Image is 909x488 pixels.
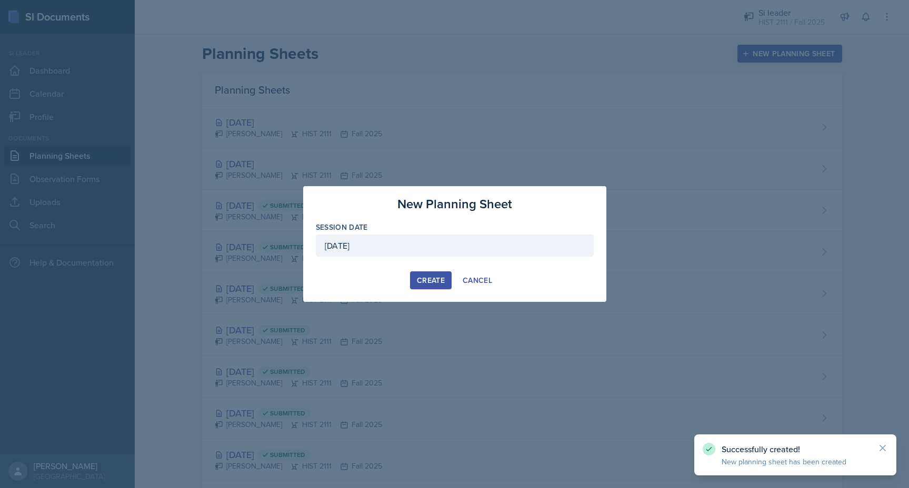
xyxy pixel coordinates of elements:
button: Cancel [456,271,499,289]
div: Cancel [463,276,492,284]
h3: New Planning Sheet [397,195,512,213]
p: Successfully created! [722,444,869,454]
div: Create [417,276,445,284]
label: Session Date [316,222,368,232]
p: New planning sheet has been created [722,456,869,467]
button: Create [410,271,452,289]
